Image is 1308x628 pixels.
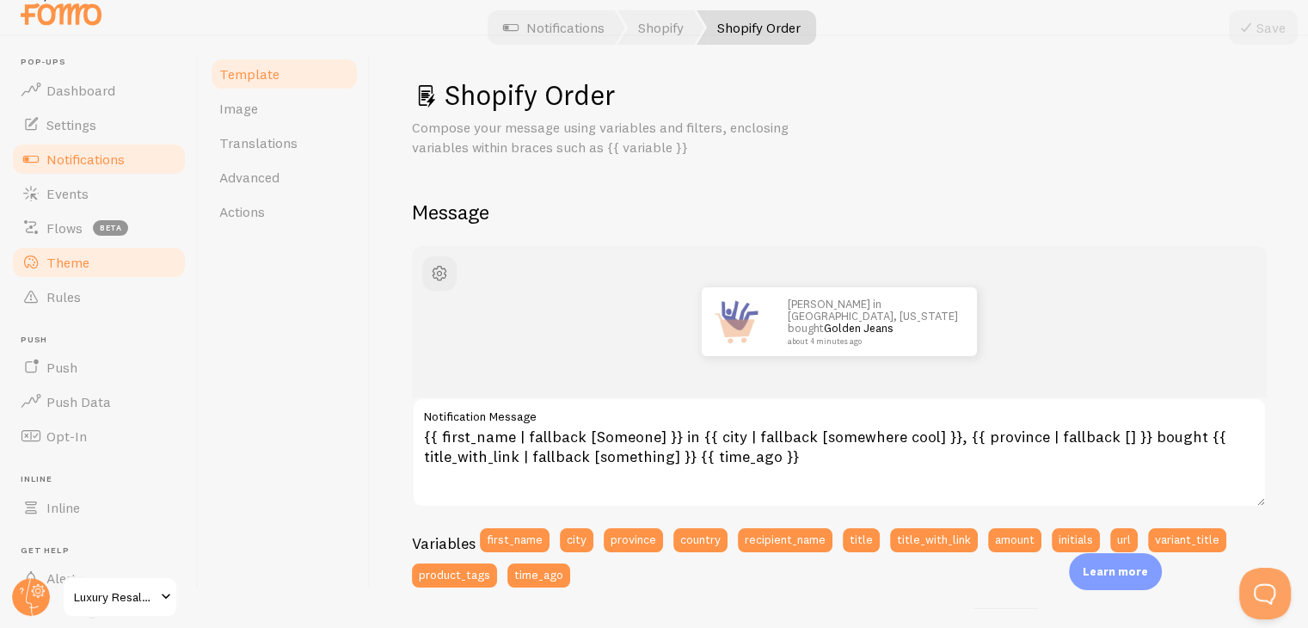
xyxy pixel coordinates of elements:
[412,118,825,157] p: Compose your message using variables and filters, enclosing variables within braces such as {{ va...
[46,359,77,376] span: Push
[604,528,663,552] button: province
[824,321,893,335] a: Golden Jeans
[46,254,89,271] span: Theme
[21,335,187,346] span: Push
[219,203,265,220] span: Actions
[209,160,359,194] a: Advanced
[890,528,978,552] button: title_with_link
[219,65,279,83] span: Template
[10,108,187,142] a: Settings
[74,587,156,607] span: Luxury Resale Concierge
[1069,553,1162,590] div: Learn more
[10,385,187,419] a: Push Data
[1083,563,1148,580] p: Learn more
[412,563,497,588] button: product_tags
[46,151,125,168] span: Notifications
[10,245,187,280] a: Theme
[46,185,89,202] span: Events
[412,397,1267,427] label: Notification Message
[209,126,359,160] a: Translations
[738,528,832,552] button: recipient_name
[843,528,880,552] button: title
[10,211,187,245] a: Flows beta
[673,528,728,552] button: country
[219,134,298,151] span: Translations
[21,474,187,485] span: Inline
[46,116,96,133] span: Settings
[46,428,87,445] span: Opt-In
[10,419,187,453] a: Opt-In
[617,10,704,45] a: Shopify
[46,219,83,237] span: Flows
[46,570,83,587] span: Alerts
[46,288,81,305] span: Rules
[209,194,359,229] a: Actions
[21,57,187,68] span: Pop-ups
[560,528,593,552] button: city
[46,499,80,516] span: Inline
[219,169,279,186] span: Advanced
[10,176,187,211] a: Events
[702,287,771,356] img: Fomo
[10,350,187,385] a: Push
[1052,528,1100,552] button: initials
[93,220,128,236] span: beta
[209,91,359,126] a: Image
[10,73,187,108] a: Dashboard
[10,280,187,314] a: Rules
[412,199,1267,225] h2: Message
[412,533,476,553] h3: Variables
[10,142,187,176] a: Notifications
[1110,528,1138,552] button: url
[10,490,187,525] a: Inline
[412,77,1267,113] h1: Shopify Order
[788,298,960,346] p: [PERSON_NAME] in [GEOGRAPHIC_DATA], [US_STATE] bought
[1239,568,1291,619] iframe: Help Scout Beacon - Open
[219,100,258,117] span: Image
[10,561,187,595] a: Alerts
[480,528,550,552] button: first_name
[1148,528,1226,552] button: variant_title
[46,82,115,99] span: Dashboard
[988,528,1041,552] button: amount
[209,57,359,91] a: Template
[21,545,187,557] span: Get Help
[697,10,816,45] a: Shopify Order
[46,393,111,410] span: Push Data
[507,563,570,588] button: time_ago
[62,576,178,618] a: Luxury Resale Concierge
[482,10,625,45] a: Notifications
[788,337,955,346] small: about 4 minutes ago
